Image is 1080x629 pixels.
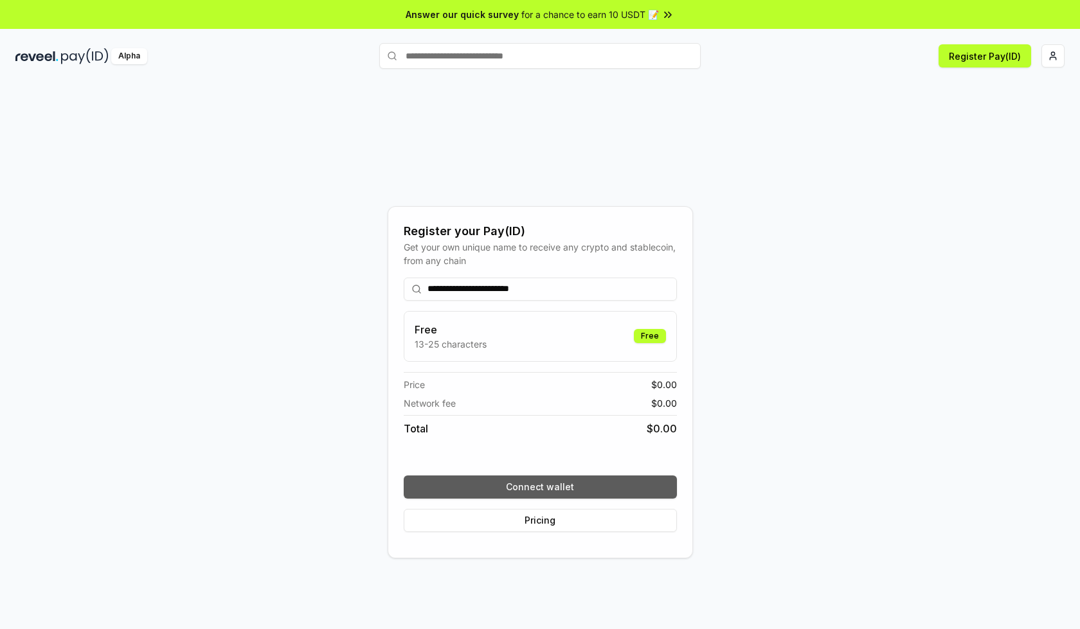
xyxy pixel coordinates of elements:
p: 13-25 characters [415,337,487,351]
span: $ 0.00 [647,421,677,436]
span: Answer our quick survey [406,8,519,21]
span: $ 0.00 [651,378,677,391]
button: Connect wallet [404,475,677,499]
button: Register Pay(ID) [939,44,1031,67]
div: Register your Pay(ID) [404,222,677,240]
span: for a chance to earn 10 USDT 📝 [521,8,659,21]
div: Alpha [111,48,147,64]
h3: Free [415,322,487,337]
img: pay_id [61,48,109,64]
div: Get your own unique name to receive any crypto and stablecoin, from any chain [404,240,677,267]
span: $ 0.00 [651,396,677,410]
div: Free [634,329,666,343]
img: reveel_dark [15,48,59,64]
span: Total [404,421,428,436]
button: Pricing [404,509,677,532]
span: Network fee [404,396,456,410]
span: Price [404,378,425,391]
